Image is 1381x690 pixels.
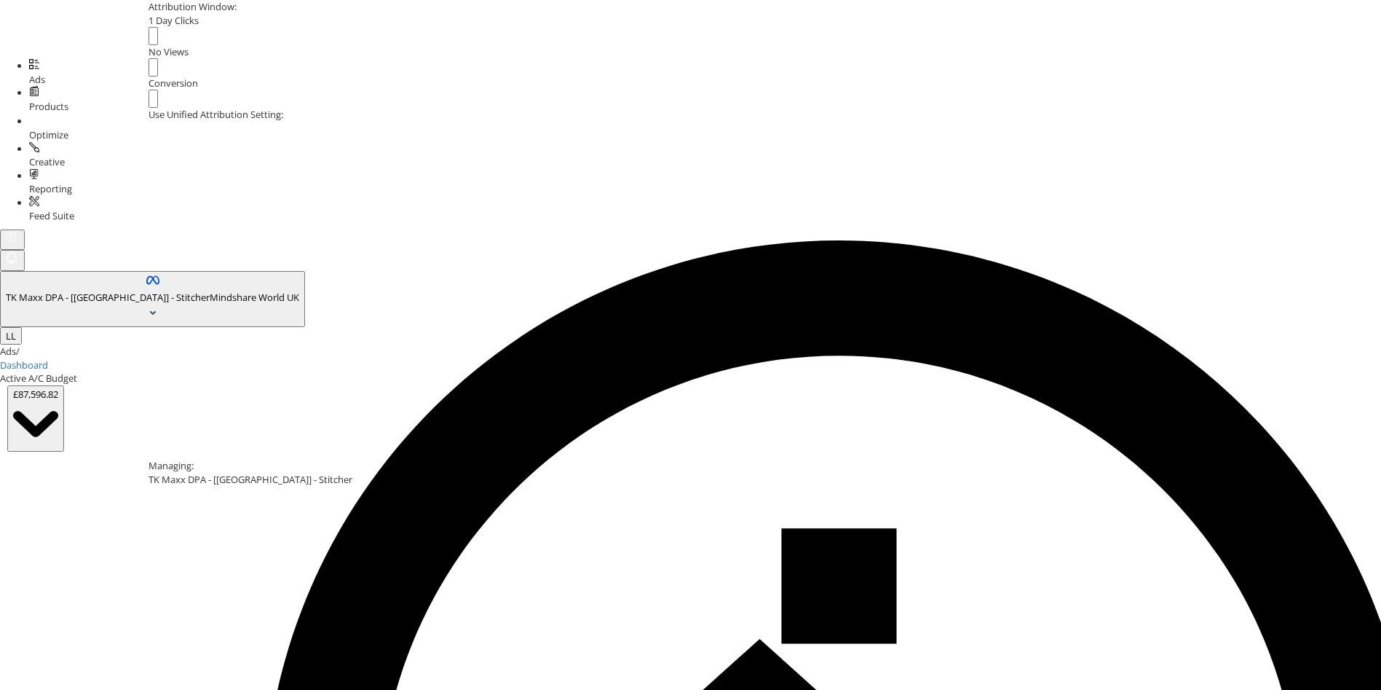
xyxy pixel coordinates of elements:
span: No Views [149,45,189,58]
span: Optimize [29,128,68,141]
span: TK Maxx DPA - [[GEOGRAPHIC_DATA]] - Stitcher [6,291,210,304]
span: / [16,345,20,358]
span: Creative [29,155,65,168]
span: Conversion [149,77,198,90]
span: Reporting [29,182,72,195]
div: £87,596.82 [13,388,58,401]
span: LL [6,329,16,342]
span: Products [29,100,68,113]
span: 1 Day Clicks [149,14,199,27]
span: Feed Suite [29,209,74,222]
span: Ads [29,73,45,86]
label: Use Unified Attribution Setting: [149,108,283,122]
button: £87,596.82 [7,385,64,452]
